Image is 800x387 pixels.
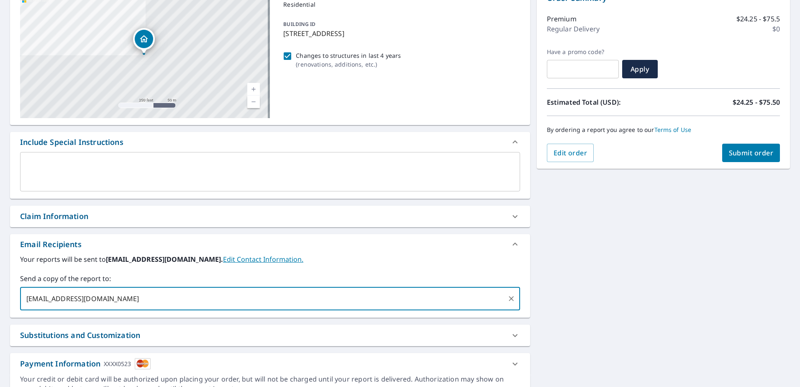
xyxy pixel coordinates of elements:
[722,144,780,162] button: Submit order
[223,255,303,264] a: EditContactInfo
[547,97,664,107] p: Estimated Total (USD):
[547,48,619,56] label: Have a promo code?
[772,24,780,34] p: $0
[10,206,530,227] div: Claim Information
[20,211,88,222] div: Claim Information
[654,126,692,134] a: Terms of Use
[622,60,658,78] button: Apply
[20,330,140,341] div: Substitutions and Customization
[106,255,223,264] b: [EMAIL_ADDRESS][DOMAIN_NAME].
[733,97,780,107] p: $24.25 - $75.50
[133,28,155,54] div: Dropped pin, building 1, Residential property, 1510 S County Road 1300 E Crothersville, IN 47229
[20,358,151,369] div: Payment Information
[20,273,520,284] label: Send a copy of the report to:
[547,144,594,162] button: Edit order
[296,60,401,69] p: ( renovations, additions, etc. )
[296,51,401,60] p: Changes to structures in last 4 years
[547,14,577,24] p: Premium
[10,325,530,346] div: Substitutions and Customization
[247,83,260,95] a: Current Level 17, Zoom In
[10,353,530,374] div: Payment InformationXXXX0523cardImage
[629,64,651,74] span: Apply
[10,132,530,152] div: Include Special Instructions
[729,148,774,157] span: Submit order
[283,28,516,39] p: [STREET_ADDRESS]
[736,14,780,24] p: $24.25 - $75.5
[20,254,520,264] label: Your reports will be sent to
[20,137,123,148] div: Include Special Instructions
[505,293,517,304] button: Clear
[247,95,260,108] a: Current Level 17, Zoom Out
[135,358,151,369] img: cardImage
[547,24,600,34] p: Regular Delivery
[10,234,530,254] div: Email Recipients
[547,126,780,134] p: By ordering a report you agree to our
[104,358,131,369] div: XXXX0523
[283,21,315,28] p: BUILDING ID
[20,239,82,250] div: Email Recipients
[554,148,587,157] span: Edit order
